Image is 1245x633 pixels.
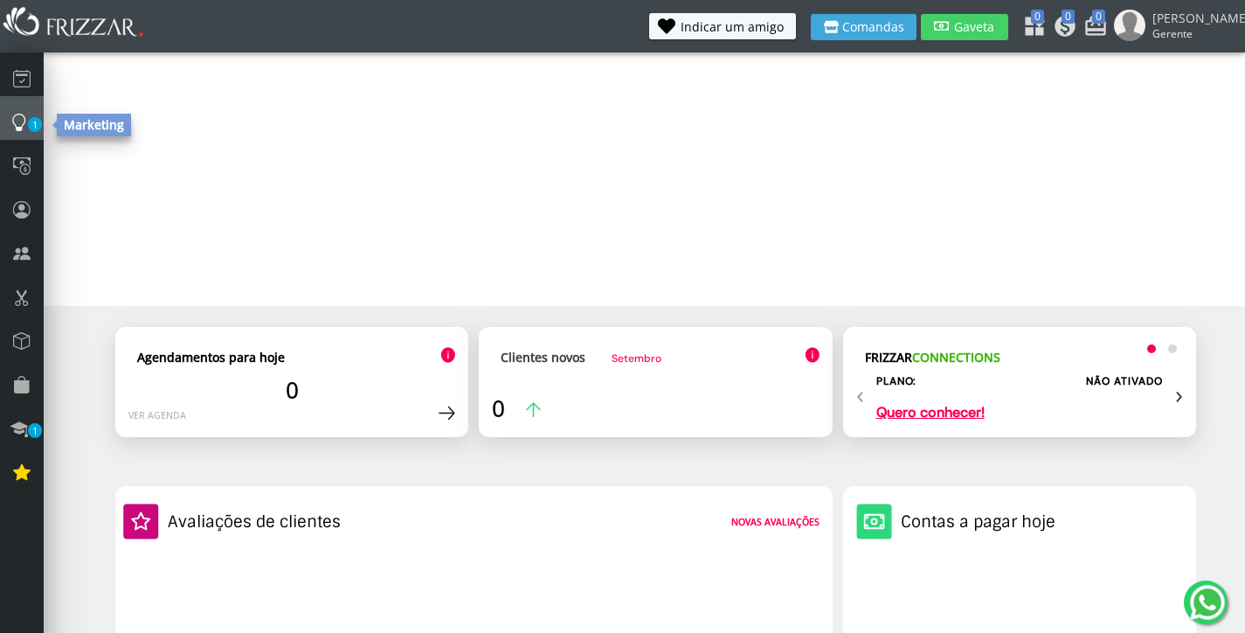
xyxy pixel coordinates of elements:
[1092,10,1105,24] span: 0
[612,351,661,365] span: Setembro
[731,516,820,528] strong: Novas avaliações
[1086,374,1163,388] label: NÃO ATIVADO
[1186,581,1228,623] img: whatsapp.png
[168,511,341,532] h2: Avaliações de clientes
[526,402,541,417] img: Ícone de seta para a cima
[805,347,820,364] img: Ícone de informação
[1083,14,1101,42] a: 0
[952,21,996,33] span: Gaveta
[492,393,541,424] a: 0
[811,14,916,40] button: Comandas
[286,374,299,406] span: 0
[501,349,585,365] strong: Clientes novos
[440,347,455,364] img: Ícone de informação
[1022,14,1040,42] a: 0
[1152,10,1231,26] span: [PERSON_NAME]
[842,21,904,33] span: Comandas
[439,406,455,421] img: Ícone de seta para a direita
[1062,10,1075,24] span: 0
[28,117,42,132] span: 1
[1053,14,1070,42] a: 0
[856,504,892,539] img: Ícone de um cofre
[649,13,796,39] button: Indicar um amigo
[912,349,1000,365] span: CONNECTIONS
[128,409,186,421] a: Ver agenda
[681,21,784,33] span: Indicar um amigo
[137,349,285,365] strong: Agendamentos para hoje
[876,374,917,388] h2: Plano:
[865,349,1000,365] strong: FRIZZAR
[1031,10,1044,24] span: 0
[501,349,661,365] a: Clientes novosSetembro
[1152,26,1231,41] span: Gerente
[28,423,42,438] span: 1
[492,393,505,424] span: 0
[123,504,159,539] img: Ícone de estrela
[1114,10,1236,45] a: [PERSON_NAME] Gerente
[921,14,1008,40] button: Gaveta
[901,511,1055,532] h2: Contas a pagar hoje
[876,406,985,420] a: Quero conhecer!
[57,114,131,136] div: Marketing
[856,376,864,412] span: Previous
[1175,376,1183,412] span: Next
